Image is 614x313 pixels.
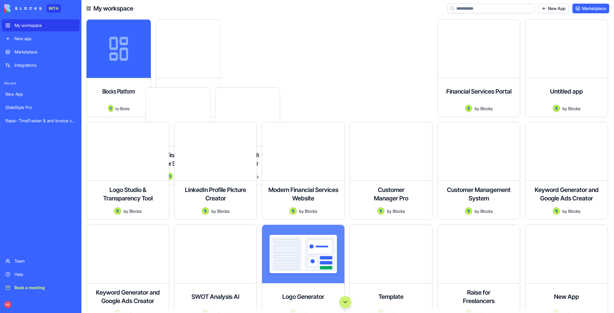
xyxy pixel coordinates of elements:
h4: SWOT Analysis AI [191,292,239,301]
span: by [562,208,567,214]
a: Sales Pitch GeneratorAvatarbyBlocks [350,19,432,117]
h4: Raise for Freelancers [455,288,503,305]
div: SlideStyle Pro [5,104,76,110]
span: Blocks [393,208,405,214]
a: Book a meeting [2,282,80,294]
img: Avatar [377,207,385,215]
span: Blocks [217,208,229,214]
a: Marketplace [2,46,80,58]
h4: New App [554,292,579,301]
span: Blocks [305,208,317,214]
a: Keyword Generator and Google Ads CreatorAvatarbyBlocks [525,122,608,220]
span: Blocks [120,105,129,112]
div: Integrations [14,62,76,68]
span: ML [4,301,11,308]
img: Avatar [553,105,560,112]
div: Help [14,271,76,277]
a: New app [2,33,80,45]
div: Book a meeting [14,285,76,291]
span: Recent [2,81,80,86]
span: by [387,208,391,214]
a: Help [2,268,80,280]
h4: Logo Studio & Transparency Tool [91,186,164,203]
img: Avatar [290,207,297,215]
a: Modern Financial Services WebsiteAvatarbyBlocks [262,122,345,220]
span: Blocks [480,105,493,112]
img: Avatar [114,207,121,215]
a: Raise - Financial Services for StartupsAvatarbyBlocks [262,19,345,117]
a: Logo Studio & Transparency ToolAvatarbyBlocks [86,122,169,220]
span: Blocks [568,105,581,112]
a: New App [538,4,569,13]
div: New App [5,91,76,97]
a: Team [2,255,80,267]
a: SlideStyle Pro [2,101,80,113]
h4: Financial Services Portal [446,87,511,96]
h4: Blocks Platform [102,87,135,96]
span: by [211,208,216,214]
span: by [115,105,119,112]
a: Customer Management SystemAvatarbyBlocks [437,122,520,220]
h4: Template [378,292,404,301]
a: Customer Manager ProAvatarbyBlocks [350,122,432,220]
h4: My workspace [93,4,133,13]
h4: Logo Generator [282,292,324,301]
h4: Keyword Generator and Google Ads Creator [91,288,164,305]
h4: Untitled app [550,87,583,96]
h4: Keyword Generator and Google Ads Creator [530,186,603,203]
span: Blocks [480,208,493,214]
span: Blocks [568,208,581,214]
a: Raise- TimeTracker & and Invoice charges [2,115,80,127]
a: Marketplace [572,4,609,13]
img: Avatar [465,207,472,215]
img: Avatar [465,105,472,112]
a: Financial Services PortalAvatarbyBlocks [437,19,520,117]
div: BETA [46,4,61,13]
div: Marketplace [14,49,76,55]
img: Avatar [202,207,209,215]
a: Untitled appAvatarbyBlocks [525,19,608,117]
div: Team [14,258,76,264]
img: Avatar [108,105,113,112]
span: by [124,208,128,214]
a: Integrations [2,59,80,71]
div: My workspace [14,22,76,28]
span: Blocks [129,208,142,214]
a: New App [2,88,80,100]
button: Scroll to bottom [339,296,351,308]
div: Raise- TimeTracker & and Invoice charges [5,118,76,124]
h4: Customer Management System [442,186,515,203]
span: by [299,208,304,214]
a: My workspace [2,19,80,31]
span: by [475,208,479,214]
span: by [562,105,567,112]
span: by [475,105,479,112]
a: BETA [4,4,61,13]
img: Avatar [553,207,560,215]
a: Blocks PlatformAvatarbyBlocks [86,19,169,117]
img: logo [4,4,42,13]
h4: Modern Financial Services Website [267,186,340,203]
h4: Customer Manager Pro [367,186,415,203]
a: LinkedIn Profile Picture CreatorAvatarbyBlocks [174,122,257,220]
h4: LinkedIn Profile Picture Creator [179,186,252,203]
div: New app [14,36,76,42]
a: FreelanceFlowAvatarbyBlocks [174,19,257,117]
